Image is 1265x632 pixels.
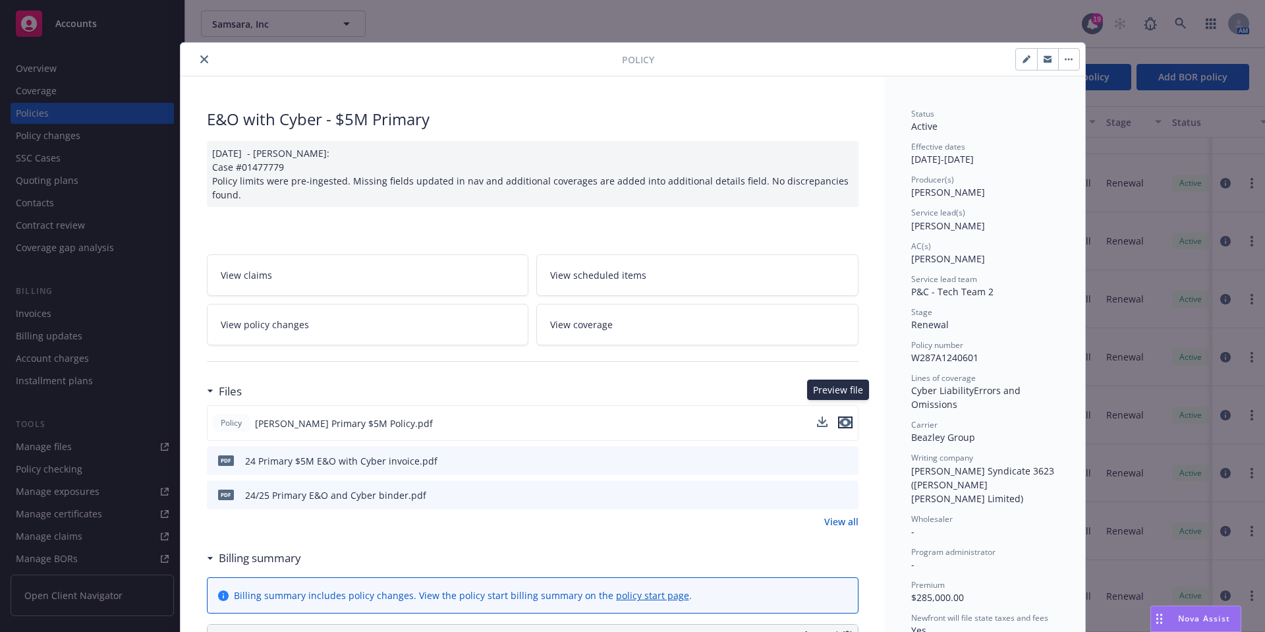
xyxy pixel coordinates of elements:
span: Status [911,108,934,119]
button: preview file [838,417,853,428]
a: View scheduled items [536,254,858,296]
div: [DATE] - [PERSON_NAME]: Case #01477779 Policy limits were pre-ingested. Missing fields updated in... [207,141,858,207]
span: Newfront will file state taxes and fees [911,612,1048,623]
span: P&C - Tech Team 2 [911,285,994,298]
span: Policy [218,417,244,429]
span: Service lead(s) [911,207,965,218]
span: View policy changes [221,318,309,331]
span: Premium [911,579,945,590]
span: Errors and Omissions [911,384,1023,411]
div: Files [207,383,242,400]
div: Drag to move [1151,606,1167,631]
button: download file [820,488,831,502]
span: [PERSON_NAME] Syndicate 3623 ([PERSON_NAME] [PERSON_NAME] Limited) [911,465,1057,505]
span: Policy number [911,339,963,351]
button: preview file [841,454,853,468]
h3: Billing summary [219,550,301,567]
div: 24/25 Primary E&O and Cyber binder.pdf [245,488,426,502]
span: [PERSON_NAME] [911,252,985,265]
button: download file [817,417,828,427]
span: Writing company [911,452,973,463]
div: [DATE] - [DATE] [911,141,1059,166]
a: policy start page [616,589,689,602]
div: 24 Primary $5M E&O with Cyber invoice.pdf [245,454,437,468]
span: Beazley Group [911,431,975,444]
button: close [196,51,212,67]
span: [PERSON_NAME] [911,186,985,198]
span: Nova Assist [1178,613,1230,624]
button: Nova Assist [1150,606,1241,632]
span: Stage [911,306,932,318]
span: pdf [218,490,234,500]
div: Billing summary [207,550,301,567]
button: download file [817,417,828,430]
span: [PERSON_NAME] Primary $5M Policy.pdf [255,417,433,430]
span: pdf [218,455,234,465]
div: E&O with Cyber - $5M Primary [207,108,858,130]
span: Lines of coverage [911,372,976,384]
span: - [911,558,914,571]
a: View coverage [536,304,858,345]
span: Producer(s) [911,174,954,185]
a: View policy changes [207,304,529,345]
span: AC(s) [911,241,931,252]
span: View scheduled items [550,268,646,282]
a: View all [824,515,858,529]
button: download file [820,454,831,468]
h3: Files [219,383,242,400]
span: View coverage [550,318,613,331]
span: $285,000.00 [911,591,964,604]
span: - [911,525,914,538]
span: Cyber Liability [911,384,974,397]
span: Service lead team [911,273,977,285]
span: [PERSON_NAME] [911,219,985,232]
span: Wholesaler [911,513,953,525]
div: Billing summary includes policy changes. View the policy start billing summary on the . [234,589,692,602]
span: Policy [622,53,654,67]
a: View claims [207,254,529,296]
button: preview file [838,417,853,430]
span: Effective dates [911,141,965,152]
span: View claims [221,268,272,282]
span: Active [911,120,938,132]
span: Renewal [911,318,949,331]
span: W287A1240601 [911,351,978,364]
span: Program administrator [911,546,996,558]
span: Carrier [911,419,938,430]
button: preview file [841,488,853,502]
